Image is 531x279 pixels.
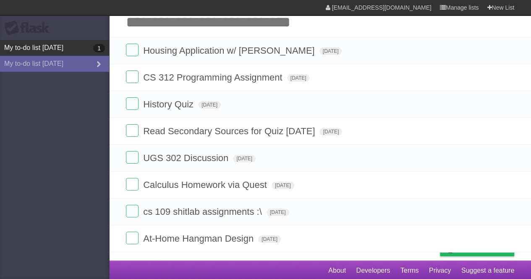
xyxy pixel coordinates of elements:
[143,206,264,217] : cs 109 shitlab assignments :\
[93,44,105,52] b: 1
[126,124,139,137] label: Done
[429,263,451,279] a: Privacy
[267,209,289,216] span: [DATE]
[126,97,139,110] label: Done
[233,155,256,162] span: [DATE]
[400,263,419,279] a: Terms
[126,44,139,56] label: Done
[143,126,317,136] span: Read Secondary Sources for Quiz [DATE]
[272,182,294,189] span: [DATE]
[143,233,256,244] span: At-Home Hangman Design
[328,263,346,279] a: About
[319,128,342,136] span: [DATE]
[356,263,390,279] a: Developers
[198,101,221,109] span: [DATE]
[126,205,139,217] label: Done
[258,235,281,243] span: [DATE]
[143,72,284,83] span: CS 312 Programming Assignment
[126,70,139,83] label: Done
[126,178,139,190] label: Done
[143,45,317,56] span: Housing Application w/ [PERSON_NAME]
[126,232,139,244] label: Done
[319,47,342,55] span: [DATE]
[126,151,139,164] label: Done
[458,241,510,256] span: Buy me a coffee
[143,153,230,163] span: UGS 302 Discussion
[143,99,196,110] span: History Quiz
[143,180,269,190] span: Calculus Homework via Quest
[287,74,310,82] span: [DATE]
[4,21,55,36] div: Flask
[461,263,514,279] a: Suggest a feature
